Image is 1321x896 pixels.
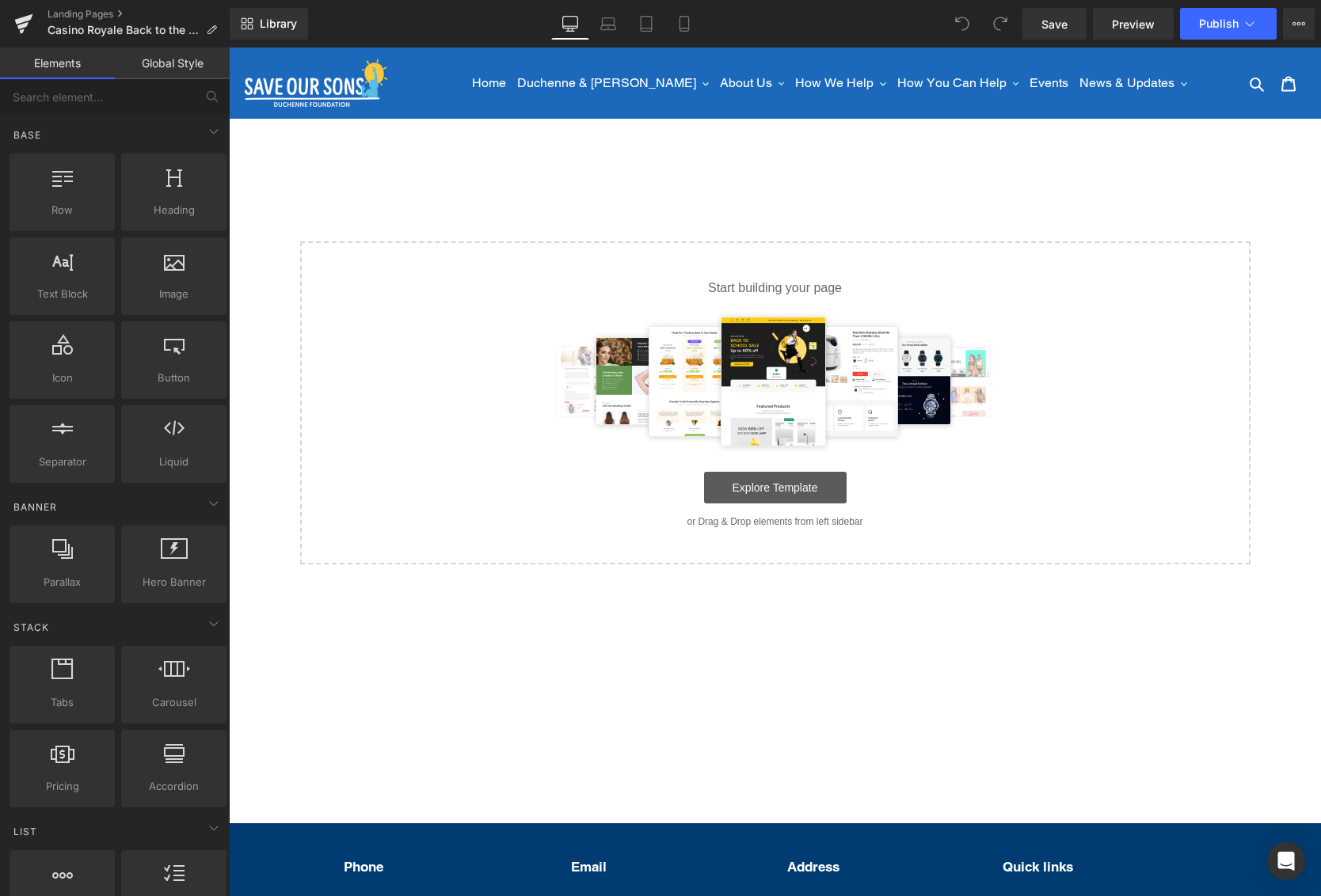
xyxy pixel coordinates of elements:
span: How You Can Help [668,28,778,44]
span: Image [126,286,222,302]
p: Phone [115,811,223,827]
a: Tablet [627,8,665,40]
button: Undo [946,8,978,40]
span: Text Block [14,286,110,302]
span: Separator [14,454,110,470]
span: News & Updates [851,28,946,44]
span: Tabs [14,694,110,711]
a: Desktop [551,8,589,40]
a: Home [239,26,281,45]
span: Button [126,370,222,386]
button: About Us [487,26,560,45]
span: Pricing [14,778,110,795]
button: News & Updates [847,26,962,45]
span: Banner [12,499,59,514]
button: How We Help [562,26,661,45]
a: Landing Pages [48,8,230,21]
div: Open Intercom Messenger [1267,842,1305,880]
span: Row [14,202,110,218]
span: Duchenne & [PERSON_NAME] [288,28,467,44]
span: Publish [1199,17,1239,30]
span: Events [801,28,839,44]
a: Mobile [665,8,703,40]
p: Quick links [774,811,844,827]
a: Explore Template [475,424,618,456]
span: List [12,824,39,839]
span: Hero Banner [126,574,222,590]
a: Global Style [115,47,230,79]
span: About Us [491,28,543,44]
p: Start building your page [97,231,996,250]
p: Address [558,811,706,827]
span: Casino Royale Back to the 80’s [48,24,200,36]
button: Duchenne & [PERSON_NAME] [284,26,484,45]
p: Shop [STREET_ADDRESS] [558,847,706,865]
span: Stack [12,620,51,635]
span: Heading [126,202,222,218]
p: or Drag & Drop elements from left sidebar [97,469,996,480]
span: Parallax [14,574,110,590]
a: Laptop [589,8,627,40]
a: New Library [230,8,308,40]
img: Save Our Sons Duchenne Foundation [16,12,158,59]
button: Redo [984,8,1016,40]
button: How You Can Help [664,26,794,45]
span: Base [12,127,43,142]
a: Events [797,26,843,45]
span: Save [1041,16,1068,32]
p: [PHONE_NUMBER] [115,847,223,865]
span: Preview [1112,16,1155,32]
span: Library [260,17,297,31]
p: [EMAIL_ADDRESS][DOMAIN_NAME] [342,847,535,883]
span: Carousel [126,694,222,711]
a: Preview [1093,8,1174,40]
button: More [1283,8,1315,40]
span: How We Help [566,28,645,44]
span: Home [243,28,277,44]
p: Email [342,811,535,827]
button: Publish [1180,8,1277,40]
span: Accordion [126,778,222,795]
span: Icon [14,370,110,386]
span: Liquid [126,454,222,470]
